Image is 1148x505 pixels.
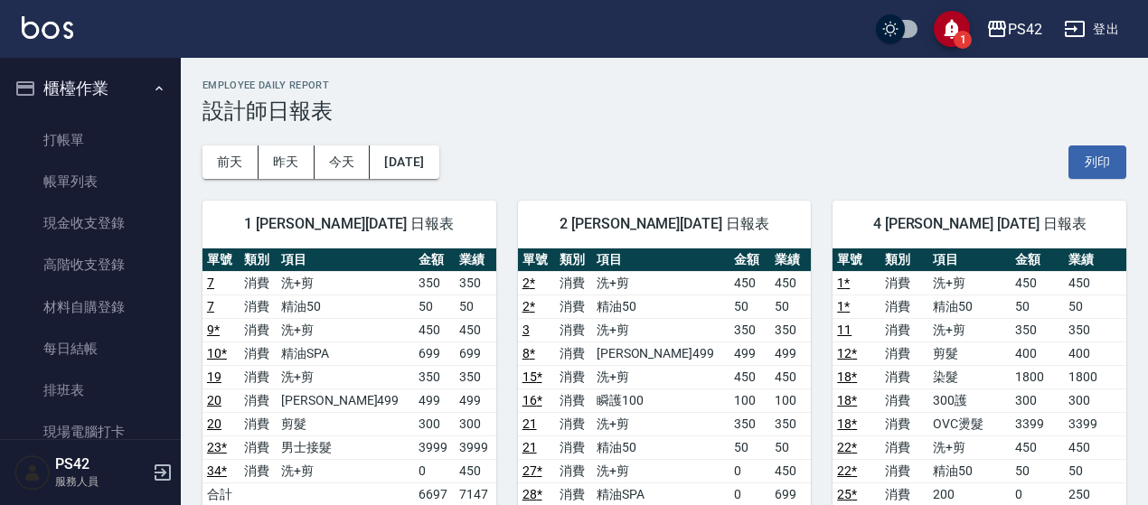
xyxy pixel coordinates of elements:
td: 350 [1064,318,1126,341]
th: 單號 [202,248,240,272]
td: 精油50 [928,295,1012,318]
th: 項目 [592,248,729,272]
td: 50 [1011,459,1063,482]
a: 19 [207,369,221,384]
td: 男士接髮 [277,435,414,459]
td: 精油50 [592,295,729,318]
th: 單號 [518,248,555,272]
td: 350 [455,365,495,388]
td: 消費 [240,318,277,341]
td: 精油50 [592,435,729,459]
th: 項目 [277,248,414,272]
td: 50 [1064,295,1126,318]
td: 450 [729,271,770,295]
td: 染髮 [928,365,1012,388]
td: 消費 [240,365,277,388]
button: 櫃檯作業 [7,65,174,112]
td: 50 [729,295,770,318]
td: 300 [1011,388,1063,412]
td: 剪髮 [277,412,414,435]
button: PS42 [979,11,1049,48]
td: 洗+剪 [928,435,1012,459]
td: 消費 [880,341,928,365]
td: 消費 [880,295,928,318]
td: 350 [770,318,811,341]
td: 精油50 [928,459,1012,482]
td: 洗+剪 [592,365,729,388]
td: 300護 [928,388,1012,412]
img: Logo [22,16,73,39]
td: 消費 [240,388,277,412]
td: 消費 [555,435,592,459]
a: 21 [522,440,537,454]
td: 洗+剪 [277,365,414,388]
td: 450 [414,318,455,341]
a: 材料自購登錄 [7,286,174,328]
td: 消費 [240,271,277,295]
td: 洗+剪 [592,412,729,435]
button: [DATE] [370,145,438,179]
td: 消費 [555,341,592,365]
td: 3999 [414,435,455,459]
h3: 設計師日報表 [202,98,1126,124]
th: 單號 [833,248,880,272]
td: 499 [414,388,455,412]
td: 50 [770,295,811,318]
a: 排班表 [7,369,174,411]
button: 登出 [1057,13,1126,46]
td: 精油SPA [277,341,414,365]
td: 50 [1011,295,1063,318]
td: 450 [1011,271,1063,295]
td: 剪髮 [928,341,1012,365]
td: 350 [414,271,455,295]
td: 50 [770,435,811,459]
td: 消費 [240,295,277,318]
td: 洗+剪 [277,271,414,295]
td: 450 [1011,435,1063,459]
th: 類別 [240,248,277,272]
td: 499 [729,341,770,365]
p: 服務人員 [55,473,147,490]
td: [PERSON_NAME]499 [592,341,729,365]
h5: PS42 [55,455,147,473]
a: 7 [207,299,214,313]
td: 洗+剪 [592,318,729,341]
td: 450 [770,365,811,388]
td: 450 [455,459,495,482]
td: 洗+剪 [277,318,414,341]
img: Person [14,454,51,491]
th: 類別 [880,248,928,272]
td: 499 [455,388,495,412]
td: 699 [455,341,495,365]
td: 3399 [1011,412,1063,435]
td: 洗+剪 [592,459,729,482]
td: 300 [455,412,495,435]
td: 消費 [880,388,928,412]
td: 洗+剪 [928,271,1012,295]
a: 現場電腦打卡 [7,411,174,453]
td: 0 [729,459,770,482]
td: 1800 [1011,365,1063,388]
button: 今天 [315,145,371,179]
td: 100 [770,388,811,412]
td: 消費 [555,365,592,388]
td: 1800 [1064,365,1126,388]
a: 帳單列表 [7,161,174,202]
span: 1 [954,31,972,49]
td: 消費 [880,318,928,341]
a: 21 [522,416,537,431]
th: 業績 [770,248,811,272]
td: 450 [770,459,811,482]
th: 類別 [555,248,592,272]
td: 499 [770,341,811,365]
td: 350 [729,318,770,341]
td: 消費 [880,271,928,295]
td: 消費 [555,388,592,412]
a: 高階收支登錄 [7,244,174,285]
td: 3399 [1064,412,1126,435]
button: 昨天 [259,145,315,179]
a: 每日結帳 [7,328,174,369]
td: [PERSON_NAME]499 [277,388,414,412]
td: 450 [770,271,811,295]
td: 450 [1064,435,1126,459]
